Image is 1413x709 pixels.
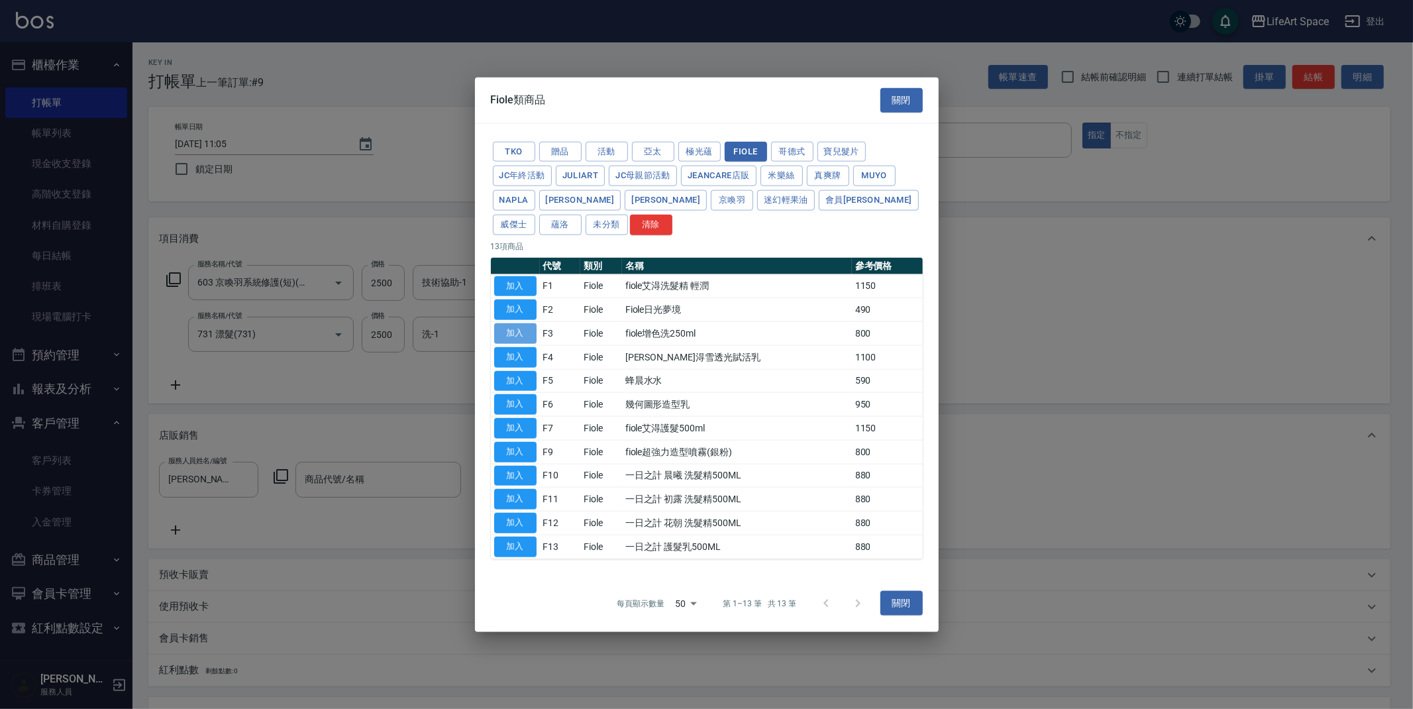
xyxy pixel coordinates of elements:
button: 加入 [494,489,537,510]
td: 幾何圖形造型乳 [622,392,852,416]
button: [PERSON_NAME] [625,190,707,211]
button: 未分類 [586,214,628,235]
td: Fiole [580,440,622,464]
p: 每頁顯示數量 [617,597,664,609]
button: 加入 [494,370,537,391]
td: Fiole [580,274,622,298]
button: 加入 [494,300,537,320]
button: 蘊洛 [539,214,582,235]
td: 一日之計 護髮乳500ML [622,535,852,559]
td: F11 [540,487,580,511]
p: 第 1–13 筆 共 13 筆 [723,597,796,609]
td: F6 [540,392,580,416]
td: Fiole [580,487,622,511]
td: 800 [852,440,923,464]
td: 950 [852,392,923,416]
button: 關閉 [880,88,923,113]
button: 京喚羽 [711,190,753,211]
td: F7 [540,416,580,440]
td: 880 [852,487,923,511]
td: 490 [852,298,923,321]
td: Fiole [580,464,622,488]
button: 迷幻輕果油 [757,190,815,211]
button: 加入 [494,441,537,462]
p: 13 項商品 [491,240,923,252]
button: 米樂絲 [760,166,803,186]
th: 代號 [540,257,580,274]
button: 加入 [494,513,537,533]
button: [PERSON_NAME] [539,190,621,211]
span: Fiole類商品 [491,93,546,107]
td: Fiole [580,298,622,321]
td: Fiole日光夢境 [622,298,852,321]
td: F5 [540,369,580,393]
button: 加入 [494,394,537,415]
button: 威傑士 [493,214,535,235]
button: 寶兒髮片 [817,141,866,162]
td: 800 [852,321,923,345]
div: 50 [670,585,702,621]
button: 加入 [494,536,537,557]
td: 1100 [852,345,923,369]
td: F2 [540,298,580,321]
td: F3 [540,321,580,345]
td: 一日之計 花朝 洗髮精500ML [622,511,852,535]
td: 蜂晨水水 [622,369,852,393]
td: F4 [540,345,580,369]
button: 極光蘊 [678,141,721,162]
button: JC母親節活動 [609,166,677,186]
td: 590 [852,369,923,393]
td: F12 [540,511,580,535]
td: fiole艾淂護髮500ml [622,416,852,440]
td: F1 [540,274,580,298]
td: Fiole [580,535,622,559]
button: 真爽牌 [807,166,849,186]
button: JC年終活動 [493,166,552,186]
button: JeanCare店販 [681,166,757,186]
button: 哥德式 [771,141,813,162]
button: 加入 [494,276,537,296]
button: 會員[PERSON_NAME] [819,190,919,211]
td: 一日之計 初露 洗髮精500ML [622,487,852,511]
button: MUYO [853,166,896,186]
td: Fiole [580,321,622,345]
button: Tko [493,141,535,162]
td: Fiole [580,416,622,440]
button: Fiole [725,141,767,162]
td: [PERSON_NAME]淂雪透光賦活乳 [622,345,852,369]
button: 清除 [630,214,672,235]
td: 一日之計 晨曦 洗髮精500ML [622,464,852,488]
td: F9 [540,440,580,464]
button: JuliArt [556,166,605,186]
td: 1150 [852,274,923,298]
td: fiole增色洗250ml [622,321,852,345]
td: F10 [540,464,580,488]
td: fiole超強力造型噴霧(銀粉) [622,440,852,464]
button: 加入 [494,347,537,367]
td: fiole艾淂洗髮精 輕潤 [622,274,852,298]
th: 類別 [580,257,622,274]
td: F13 [540,535,580,559]
button: 活動 [586,141,628,162]
button: 亞太 [632,141,674,162]
td: Fiole [580,369,622,393]
td: Fiole [580,345,622,369]
td: 1150 [852,416,923,440]
button: 加入 [494,465,537,486]
th: 參考價格 [852,257,923,274]
button: 關閉 [880,591,923,616]
td: Fiole [580,511,622,535]
td: 880 [852,535,923,559]
td: 880 [852,464,923,488]
td: Fiole [580,392,622,416]
button: 加入 [494,418,537,439]
button: 贈品 [539,141,582,162]
button: 加入 [494,323,537,344]
button: Napla [493,190,535,211]
th: 名稱 [622,257,852,274]
td: 880 [852,511,923,535]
